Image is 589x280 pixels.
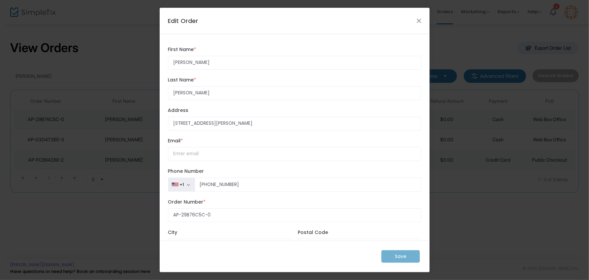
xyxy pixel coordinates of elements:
input: City [168,239,291,253]
input: Phone Number [195,178,421,192]
label: First Name [168,46,421,53]
label: Address [168,107,421,114]
div: +1 [180,182,184,187]
button: +1 [168,178,195,192]
input: Enter first name [168,56,421,70]
input: Enter last name [168,86,421,100]
input: Enter address [168,117,421,131]
label: Postal Code [298,229,421,236]
label: Last Name [168,76,421,84]
input: Enter email [168,147,421,161]
label: City [168,229,291,236]
label: Email [168,137,421,144]
input: Enter Order Number [168,208,421,222]
button: Close [414,16,423,25]
label: Phone Number [168,168,421,175]
label: Order Number [168,199,421,206]
input: Postal Code [298,239,421,253]
h4: Edit Order [168,16,198,25]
